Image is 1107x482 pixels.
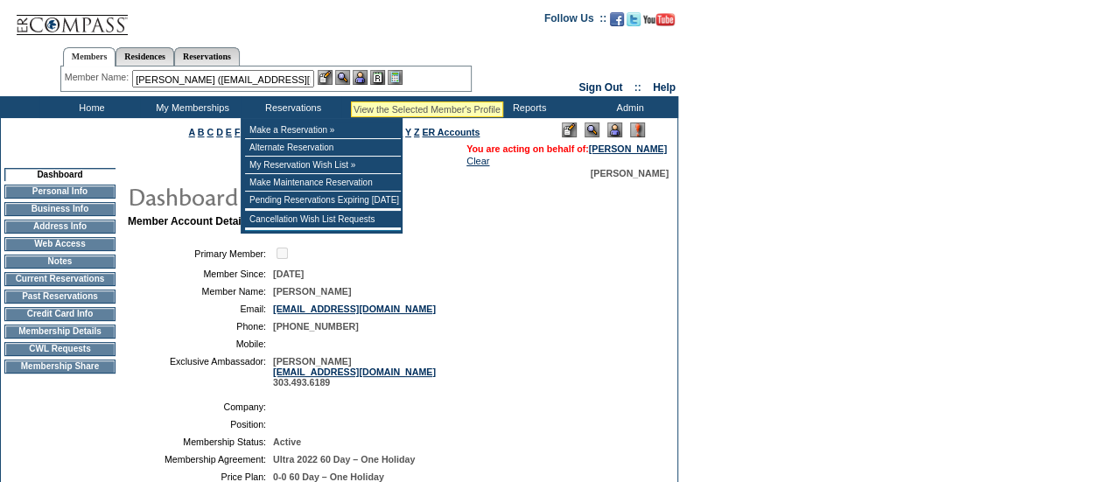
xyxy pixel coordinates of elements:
[273,472,384,482] span: 0-0 60 Day – One Holiday
[4,237,116,251] td: Web Access
[140,96,241,118] td: My Memberships
[643,17,675,28] a: Subscribe to our YouTube Channel
[610,12,624,26] img: Become our fan on Facebook
[245,122,401,139] td: Make a Reservation »
[65,70,132,85] div: Member Name:
[245,174,401,192] td: Make Maintenance Reservation
[245,157,401,174] td: My Reservation Wish List »
[405,127,411,137] a: Y
[135,286,266,297] td: Member Name:
[216,127,223,137] a: D
[39,96,140,118] td: Home
[354,104,501,115] div: View the Selected Member's Profile
[4,185,116,199] td: Personal Info
[610,17,624,28] a: Become our fan on Facebook
[135,321,266,332] td: Phone:
[4,255,116,269] td: Notes
[245,211,401,228] td: Cancellation Wish List Requests
[627,12,641,26] img: Follow us on Twitter
[335,70,350,85] img: View
[4,272,116,286] td: Current Reservations
[4,220,116,234] td: Address Info
[585,122,599,137] img: View Mode
[135,339,266,349] td: Mobile:
[422,127,480,137] a: ER Accounts
[4,360,116,374] td: Membership Share
[135,454,266,465] td: Membership Agreement:
[607,122,622,137] img: Impersonate
[591,168,669,178] span: [PERSON_NAME]
[127,178,477,213] img: pgTtlDashboard.gif
[235,127,241,137] a: F
[273,454,415,465] span: Ultra 2022 60 Day – One Holiday
[174,47,240,66] a: Reservations
[634,81,641,94] span: ::
[135,304,266,314] td: Email:
[370,70,385,85] img: Reservations
[135,437,266,447] td: Membership Status:
[245,139,401,157] td: Alternate Reservation
[4,202,116,216] td: Business Info
[273,356,436,388] span: [PERSON_NAME] 303.493.6189
[477,96,578,118] td: Reports
[63,47,116,66] a: Members
[135,472,266,482] td: Price Plan:
[414,127,420,137] a: Z
[4,168,116,181] td: Dashboard
[466,143,667,154] span: You are acting on behalf of:
[273,437,301,447] span: Active
[4,290,116,304] td: Past Reservations
[135,269,266,279] td: Member Since:
[207,127,214,137] a: C
[578,81,622,94] a: Sign Out
[4,325,116,339] td: Membership Details
[544,10,606,31] td: Follow Us ::
[135,402,266,412] td: Company:
[562,122,577,137] img: Edit Mode
[4,342,116,356] td: CWL Requests
[226,127,232,137] a: E
[189,127,195,137] a: A
[273,367,436,377] a: [EMAIL_ADDRESS][DOMAIN_NAME]
[245,192,401,209] td: Pending Reservations Expiring [DATE]
[116,47,174,66] a: Residences
[128,215,250,227] b: Member Account Details
[135,419,266,430] td: Position:
[341,96,477,118] td: Vacation Collection
[653,81,676,94] a: Help
[578,96,678,118] td: Admin
[273,321,359,332] span: [PHONE_NUMBER]
[388,70,403,85] img: b_calculator.gif
[273,269,304,279] span: [DATE]
[241,96,341,118] td: Reservations
[353,70,368,85] img: Impersonate
[466,156,489,166] a: Clear
[273,286,351,297] span: [PERSON_NAME]
[135,356,266,388] td: Exclusive Ambassador:
[273,304,436,314] a: [EMAIL_ADDRESS][DOMAIN_NAME]
[198,127,205,137] a: B
[589,143,667,154] a: [PERSON_NAME]
[627,17,641,28] a: Follow us on Twitter
[630,122,645,137] img: Log Concern/Member Elevation
[643,13,675,26] img: Subscribe to our YouTube Channel
[135,245,266,262] td: Primary Member:
[4,307,116,321] td: Credit Card Info
[318,70,333,85] img: b_edit.gif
